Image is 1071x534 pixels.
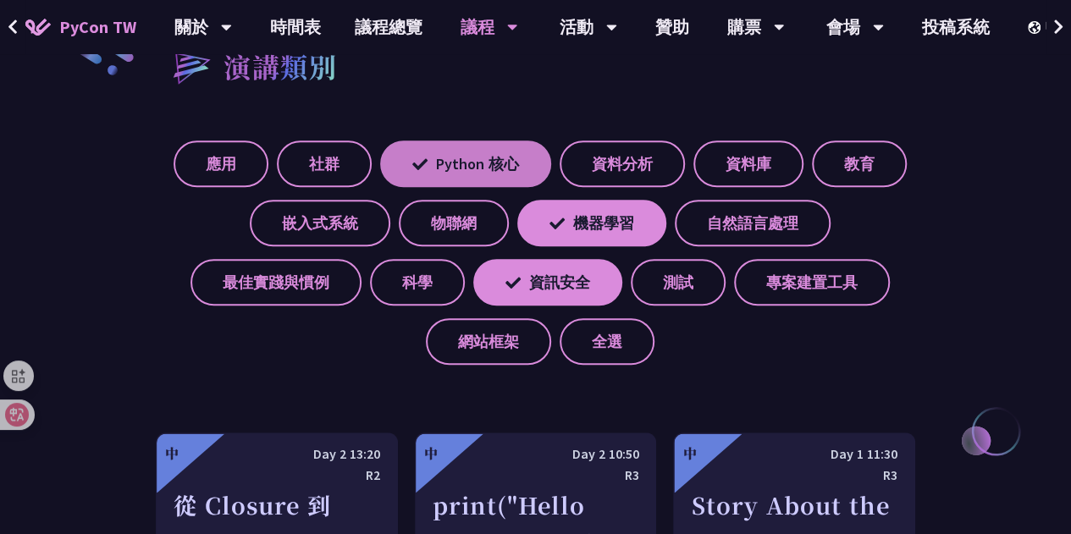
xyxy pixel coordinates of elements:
[370,259,465,306] label: 科學
[25,19,51,36] img: Home icon of PyCon TW 2025
[165,443,179,464] div: 中
[424,443,438,464] div: 中
[277,140,372,187] label: 社群
[174,443,380,465] div: Day 2 13:20
[1028,21,1045,34] img: Locale Icon
[560,140,685,187] label: 資料分析
[174,465,380,486] div: R2
[433,443,639,465] div: Day 2 10:50
[734,259,890,306] label: 專案建置工具
[691,443,897,465] div: Day 1 11:30
[399,200,509,246] label: 物聯網
[631,259,726,306] label: 測試
[250,200,390,246] label: 嵌入式系統
[190,259,362,306] label: 最佳實踐與慣例
[691,465,897,486] div: R3
[224,46,337,86] h2: 演講類別
[174,140,268,187] label: 應用
[59,14,136,40] span: PyCon TW
[426,318,551,365] label: 網站框架
[380,140,551,187] label: Python 核心
[156,34,224,98] img: heading-bullet
[682,443,696,464] div: 中
[433,465,639,486] div: R3
[8,6,153,48] a: PyCon TW
[560,318,654,365] label: 全選
[693,140,803,187] label: 資料庫
[675,200,831,246] label: 自然語言處理
[812,140,907,187] label: 教育
[473,259,622,306] label: 資訊安全
[517,200,666,246] label: 機器學習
